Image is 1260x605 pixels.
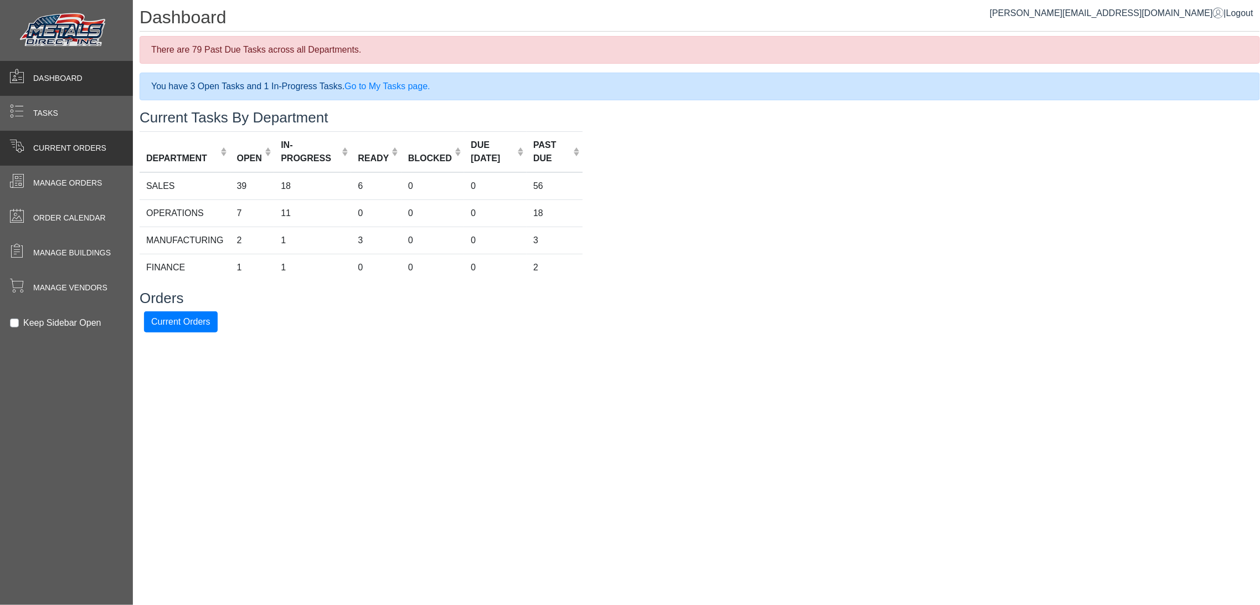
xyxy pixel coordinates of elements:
[1226,8,1253,18] span: Logout
[527,172,583,200] td: 56
[351,199,401,227] td: 0
[140,199,230,227] td: OPERATIONS
[230,172,275,200] td: 39
[140,254,230,281] td: FINANCE
[281,139,339,165] div: IN-PROGRESS
[140,290,1260,307] h3: Orders
[140,109,1260,126] h3: Current Tasks By Department
[402,227,465,254] td: 0
[33,142,106,154] span: Current Orders
[527,199,583,227] td: 18
[351,254,401,281] td: 0
[146,152,218,165] div: DEPARTMENT
[274,199,351,227] td: 11
[351,172,401,200] td: 6
[23,316,101,330] label: Keep Sidebar Open
[33,247,111,259] span: Manage Buildings
[990,7,1253,20] div: |
[144,311,218,332] button: Current Orders
[464,254,527,281] td: 0
[351,227,401,254] td: 3
[527,227,583,254] td: 3
[140,172,230,200] td: SALES
[230,227,275,254] td: 2
[230,199,275,227] td: 7
[237,152,262,165] div: OPEN
[33,282,107,294] span: Manage Vendors
[402,199,465,227] td: 0
[990,8,1224,18] a: [PERSON_NAME][EMAIL_ADDRESS][DOMAIN_NAME]
[533,139,570,165] div: PAST DUE
[464,172,527,200] td: 0
[464,199,527,227] td: 0
[527,254,583,281] td: 2
[471,139,514,165] div: DUE [DATE]
[274,172,351,200] td: 18
[140,227,230,254] td: MANUFACTURING
[33,107,58,119] span: Tasks
[140,7,1260,32] h1: Dashboard
[344,81,430,91] a: Go to My Tasks page.
[17,10,111,51] img: Metals Direct Inc Logo
[402,172,465,200] td: 0
[140,73,1260,100] div: You have 3 Open Tasks and 1 In-Progress Tasks.
[230,254,275,281] td: 1
[33,212,106,224] span: Order Calendar
[274,254,351,281] td: 1
[140,36,1260,64] div: There are 79 Past Due Tasks across all Departments.
[408,152,452,165] div: BLOCKED
[33,73,83,84] span: Dashboard
[464,227,527,254] td: 0
[33,177,102,189] span: Manage Orders
[144,316,218,326] a: Current Orders
[402,254,465,281] td: 0
[274,227,351,254] td: 1
[358,152,389,165] div: READY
